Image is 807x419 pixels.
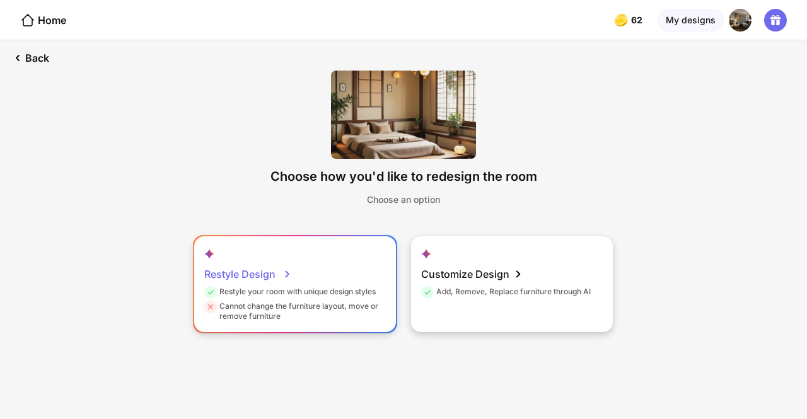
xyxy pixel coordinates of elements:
[204,261,292,287] div: Restyle Design
[270,169,537,184] div: Choose how you'd like to redesign the room
[204,287,376,301] div: Restyle your room with unique design styles
[367,194,440,205] div: Choose an option
[204,301,383,321] div: Cannot change the furniture layout, move or remove furniture
[331,71,476,159] img: 2Q==
[421,261,526,287] div: Customize Design
[421,287,591,301] div: Add, Remove, Replace furniture through AI
[658,9,724,32] div: My designs
[631,15,645,25] span: 62
[20,13,66,28] div: Home
[729,9,752,32] img: undefined.png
